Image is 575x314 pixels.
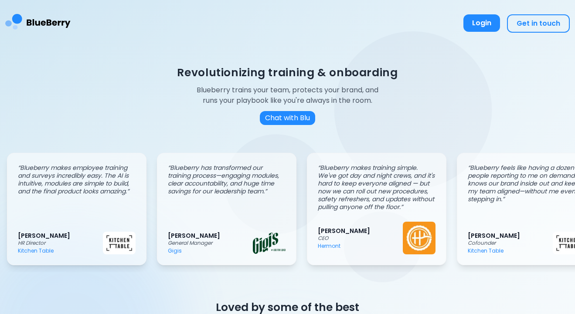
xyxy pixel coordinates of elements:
[468,240,553,246] p: Cofounder
[190,85,385,106] p: Blueberry trains your team, protects your brand, and runs your playbook like you're always in the...
[318,227,403,235] p: [PERSON_NAME]
[18,164,136,195] p: “ Blueberry makes employee training and surveys incredibly easy. The AI is intuitive, modules are...
[18,247,103,254] p: Kitchen Table
[403,222,436,254] img: Hermont logo
[168,247,253,254] p: Gigis
[318,164,436,211] p: “ Blueberry makes training simple. We've got day and night crews, and it's hard to keep everyone ...
[463,14,500,32] button: Login
[468,232,553,240] p: [PERSON_NAME]
[177,65,398,80] h1: Revolutionizing training & onboarding
[253,233,286,254] img: Gigis logo
[318,235,403,242] p: CEO
[18,232,103,240] p: [PERSON_NAME]
[468,247,553,254] p: Kitchen Table
[260,111,315,125] button: Chat with Blu
[168,232,253,240] p: [PERSON_NAME]
[5,7,71,40] img: BlueBerry Logo
[168,164,286,195] p: “ Blueberry has transformed our training process—engaging modules, clear accountability, and huge...
[103,232,136,254] img: Kitchen Table logo
[168,240,253,246] p: General Manager
[18,240,103,246] p: HR Director
[318,243,403,250] p: Hermont
[463,14,500,33] a: Login
[517,18,560,28] span: Get in touch
[507,14,570,33] button: Get in touch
